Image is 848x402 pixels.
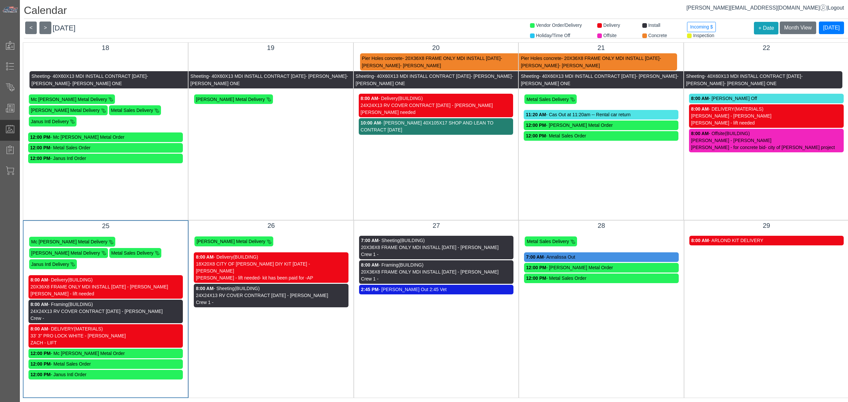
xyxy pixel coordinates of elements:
strong: 8:00 AM [691,96,709,101]
span: - [PERSON_NAME] [686,74,803,86]
span: - [PERSON_NAME] [559,63,600,68]
span: (MATERIALS) [74,326,103,331]
span: Sheeting [31,74,50,79]
span: - 40X60X13 MDI INSTALL CONTRACT [DATE] [704,74,801,79]
div: - Janus Intl Order [30,155,181,162]
span: - [PERSON_NAME] ONE [70,81,122,86]
span: - [PERSON_NAME] [521,56,661,68]
div: Crew - [30,315,181,322]
div: - ARLOND KIT DELIVERY [691,237,842,244]
div: ZACH - LIFT [30,339,181,346]
span: - 40X60X13 MDI INSTALL CONTRACT [DATE] [539,74,636,79]
h1: Calendar [24,4,848,19]
span: (BUILDING) [398,262,423,268]
strong: 8:00 AM [691,106,709,112]
span: - [PERSON_NAME] [471,74,512,79]
div: Crew 1 - [361,251,511,258]
a: [PERSON_NAME][EMAIL_ADDRESS][DOMAIN_NAME] [686,5,826,11]
strong: 2:45 PM [361,287,379,292]
div: [PERSON_NAME] - [PERSON_NAME] [691,137,842,144]
span: - [PERSON_NAME] [400,63,441,68]
span: [DATE] [53,24,76,32]
div: - Janus Intl Order [30,371,181,378]
span: Sheeting [190,74,209,79]
div: [PERSON_NAME] needed [361,109,511,116]
div: - [PERSON_NAME] Out 2:45 Vet [361,286,511,293]
span: Sheeting [521,74,539,79]
span: (BUILDING) [398,96,423,101]
button: [DATE] [819,22,844,34]
div: - Delivery [30,276,181,283]
strong: 12:00 PM [30,156,50,161]
div: [PERSON_NAME] - [PERSON_NAME] [691,113,842,120]
span: Pier Holes concrete [362,56,402,61]
img: Metals Direct Inc Logo [2,6,19,13]
strong: 12:00 PM [30,372,51,377]
span: - [PERSON_NAME] [305,74,346,79]
div: 20X36X8 FRAME ONLY MDI INSTALL [DATE] - [PERSON_NAME] [361,269,511,276]
div: [PERSON_NAME] - lift needed- kit has been paid for -AP [196,275,346,281]
div: - Metal Sales Order [526,132,676,139]
span: (BUILDING) [235,286,259,291]
span: Metal Sales Delivery [527,239,569,244]
span: - [PERSON_NAME] ONE [521,74,678,86]
span: Metal Sales Delivery [111,250,154,256]
strong: 11:20 AM [526,112,546,117]
span: (BUILDING) [68,302,93,307]
span: Install [648,23,661,28]
div: Crew 1 - [196,299,346,306]
div: 19 [193,43,348,53]
span: Metal Sales Delivery [111,108,153,113]
span: Delivery [603,23,620,28]
strong: 7:00 AM [526,254,544,260]
div: 28 [524,221,678,230]
strong: 12:00 PM [526,123,546,128]
div: 21 [524,43,678,53]
div: 24X24X13 RV COVER CONTRACT [DATE] - [PERSON_NAME] [196,292,346,299]
strong: 8:00 AM [30,326,48,331]
span: - [PERSON_NAME] ONE [724,81,776,86]
strong: 8:00 AM [196,254,213,260]
button: + Date [754,22,778,34]
span: Inspection [693,33,714,38]
span: Concrete [648,33,667,38]
strong: 12:00 PM [526,265,546,270]
button: Incoming $ [687,22,715,32]
strong: 12:00 PM [526,276,546,281]
strong: 10:00 AM [361,120,381,126]
strong: 8:00 AM [361,96,378,101]
div: 20 [359,43,513,53]
span: - [PERSON_NAME] ONE [356,74,513,86]
strong: 12:00 PM [526,133,546,138]
div: 20X36X8 FRAME ONLY MDI INSTALL [DATE] - [PERSON_NAME] [30,283,181,290]
span: (BUILDING) [233,254,258,260]
div: 29 [689,221,844,230]
span: - 20X36X8 FRAME ONLY MDI INSTALL [DATE] [402,56,501,61]
strong: 8:00 AM [691,131,709,136]
strong: 8:00 AM [361,262,379,268]
strong: 12:00 PM [30,145,50,150]
div: Crew 1 - [361,276,511,282]
span: Metal Sales Delivery [526,96,569,102]
span: Janus Intl Delivery [31,262,69,267]
strong: 8:00 AM [196,286,213,291]
div: - [PERSON_NAME] Metal Order [526,264,676,271]
span: Holiday/Time Off [536,33,570,38]
div: - DELIVERY [30,326,181,332]
span: Mc [PERSON_NAME] Metal Delivery [31,96,107,102]
div: 22 [689,43,844,53]
span: - 40X60X13 MDI INSTALL CONTRACT [DATE] [209,74,305,79]
div: [PERSON_NAME] - for concrete bid- city of [PERSON_NAME] project [691,144,842,151]
div: 26 [194,221,348,230]
span: - [PERSON_NAME] [31,74,148,86]
div: 33' 3" PRO LOCK WHITE - [PERSON_NAME] [30,332,181,339]
div: - Delivery [196,254,346,261]
strong: 8:00 AM [691,238,709,243]
span: [PERSON_NAME] Metal Delivery [31,250,100,256]
strong: 12:00 PM [30,351,51,356]
span: Logout [828,5,844,11]
div: - [PERSON_NAME] Metal Order [526,122,676,129]
div: - Framing [30,301,181,308]
span: Offsite [603,33,616,38]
